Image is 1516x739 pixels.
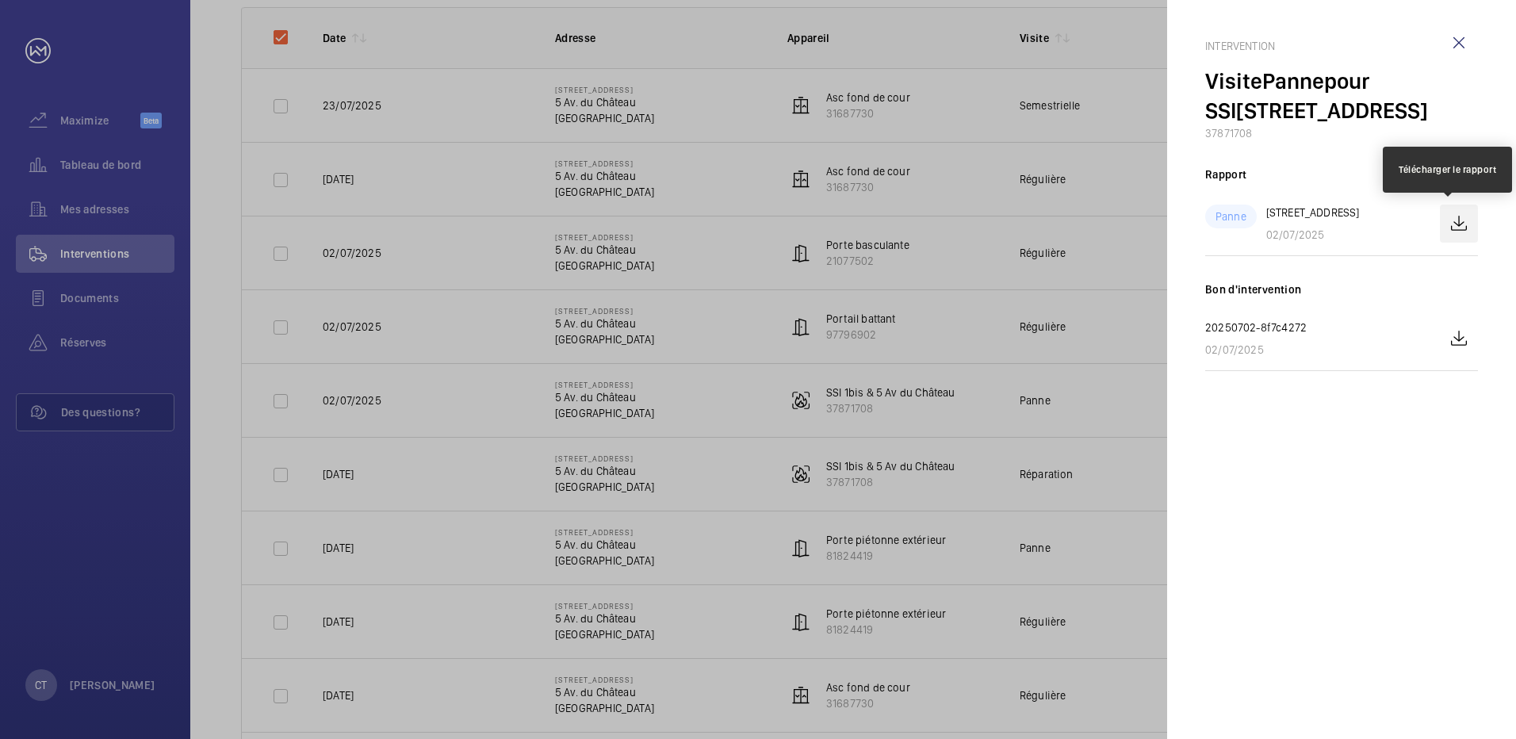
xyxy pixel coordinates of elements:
[1205,281,1478,297] h3: Bon d'intervention
[1205,38,1478,54] h2: Intervention
[1236,97,1428,124] span: [STREET_ADDRESS]
[1205,125,1478,141] p: 37871708
[1262,67,1324,94] span: Panne
[1205,67,1262,94] span: Visite
[1399,163,1496,177] div: Télécharger le rapport
[1266,227,1360,243] p: 02/07/2025
[1266,205,1360,220] p: [STREET_ADDRESS]
[1205,167,1478,182] h3: Rapport
[1205,320,1307,335] p: 20250702-8f7c4272
[1205,205,1257,228] div: Panne
[1205,342,1307,358] p: 02/07/2025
